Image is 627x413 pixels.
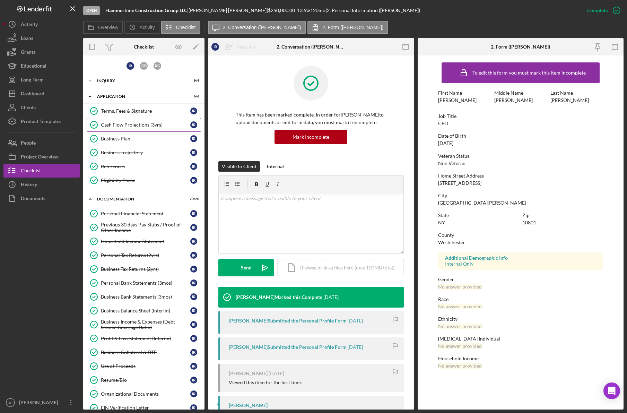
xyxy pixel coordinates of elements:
[21,101,36,116] div: Clients
[87,207,201,221] a: Personal Financial StatementIR
[190,224,197,231] div: I R
[190,135,197,142] div: I R
[438,336,603,342] div: [MEDICAL_DATA] Individual
[190,377,197,384] div: I R
[218,259,274,276] button: Send
[176,25,196,30] label: Checklist
[8,401,12,405] text: JD
[3,136,80,150] button: People
[236,294,322,300] div: [PERSON_NAME] Marked this Complete
[267,161,284,172] div: Internal
[522,213,603,218] div: Zip
[322,25,384,30] label: 2. Form ([PERSON_NAME])
[98,25,118,30] label: Overview
[190,177,197,184] div: I R
[21,178,37,193] div: History
[438,363,482,369] div: No answer provided
[222,161,256,172] div: Visible to Client
[97,197,182,201] div: Documentation
[297,8,310,13] div: 13.5 %
[87,262,201,276] a: Business Tax Returns (2yrs)IR
[3,17,80,31] button: Activity
[101,363,190,369] div: Use of Proceeds
[101,280,190,286] div: Personal Bank Statements (3mos)
[211,43,219,51] div: I R
[438,133,603,139] div: Date of Birth
[587,3,608,17] div: Complete
[101,164,190,169] div: References
[87,248,201,262] a: Personal Tax Returns (2yrs)IR
[101,222,190,233] div: Previous 30 days Pay Stubs / Proof of Other Income
[87,118,201,132] a: Cash Flow Projections (3yrs)IR
[21,150,59,165] div: Project Overview
[3,191,80,205] a: Documents
[101,319,190,330] div: Business Income & Expenses (Debt Service Coverage Ratio)
[438,343,482,349] div: No answer provided
[161,21,200,34] button: Checklist
[101,308,190,313] div: Business Balance Sheet (Interim)
[87,146,201,160] a: Business TrajectoryIR
[87,173,201,187] a: Eligibility PhaseIR
[190,149,197,156] div: I R
[101,350,190,355] div: Business Collateral & DTE
[101,266,190,272] div: Business Tax Returns (2yrs)
[268,8,297,13] div: $250,000.00
[325,8,420,13] div: | 2. Personal Information ([PERSON_NAME])
[127,62,134,70] div: I R
[438,153,603,159] div: Veteran Status
[229,344,347,350] div: [PERSON_NAME] Submitted the Personal Profile Form
[105,8,189,13] div: |
[83,6,100,15] div: Open
[3,178,80,191] button: History
[218,161,260,172] button: Visible to Client
[229,403,268,408] div: [PERSON_NAME]
[87,318,201,332] a: Business Income & Expenses (Debt Service Coverage Ratio)IR
[187,197,199,201] div: 20 / 20
[445,261,596,267] div: Internal Only
[21,45,35,61] div: Grants
[438,161,465,166] div: Non Veteran
[134,44,154,50] div: Checklist
[187,94,199,98] div: 6 / 6
[21,59,46,75] div: Educational
[236,111,386,127] p: This item has been marked complete. In order for [PERSON_NAME] to upload documents or edit form d...
[87,332,201,345] a: Profit & Loss Statement (Interim)IR
[101,178,190,183] div: Eligibility Phase
[101,211,190,216] div: Personal Financial Statement
[21,114,61,130] div: Product Templates
[101,377,190,383] div: Resume/Bio
[87,276,201,290] a: Personal Bank Statements (3mos)IR
[101,405,190,411] div: EIN Verification Letter
[101,150,190,155] div: Business Trajectory
[3,114,80,128] a: Product Templates
[187,79,199,83] div: 9 / 9
[223,25,301,30] label: 2. Conversation ([PERSON_NAME])
[97,94,182,98] div: Application
[438,140,453,146] div: [DATE]
[263,161,287,172] button: Internal
[550,90,603,96] div: Last Name
[87,221,201,234] a: Previous 30 days Pay Stubs / Proof of Other IncomeIR
[3,31,80,45] button: Loans
[190,121,197,128] div: I R
[87,345,201,359] a: Business Collateral & DTEIR
[154,62,161,70] div: R G
[190,107,197,114] div: I R
[87,304,201,318] a: Business Balance Sheet (Interim)IR
[190,307,197,314] div: I R
[87,359,201,373] a: Use of ProceedsIR
[494,97,533,103] div: [PERSON_NAME]
[3,101,80,114] a: Clients
[550,97,589,103] div: [PERSON_NAME]
[101,294,190,300] div: Business Bank Statements (3mos)
[189,8,268,13] div: [PERSON_NAME] [PERSON_NAME] |
[3,150,80,164] button: Project Overview
[21,136,36,152] div: People
[438,277,603,282] div: Gender
[97,79,182,83] div: Inquiry
[21,17,38,33] div: Activity
[190,238,197,245] div: I R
